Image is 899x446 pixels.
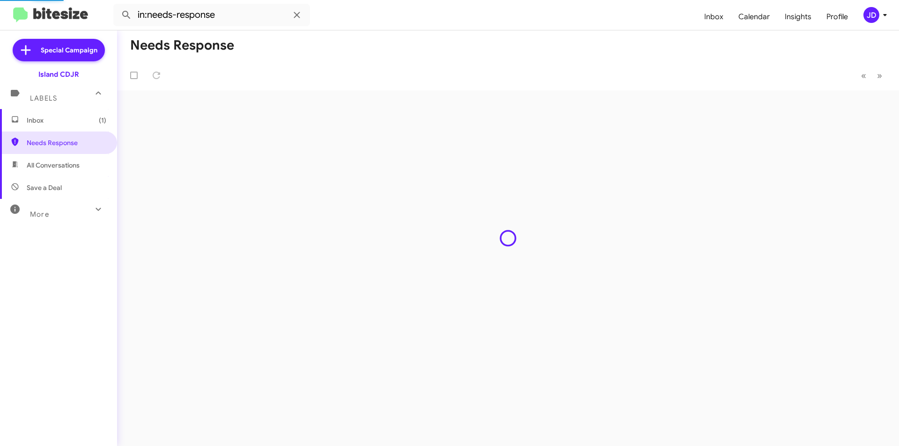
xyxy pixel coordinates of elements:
[27,138,106,147] span: Needs Response
[30,94,57,102] span: Labels
[819,3,855,30] a: Profile
[856,66,888,85] nav: Page navigation example
[38,70,79,79] div: Island CDJR
[777,3,819,30] a: Insights
[27,161,80,170] span: All Conversations
[30,210,49,219] span: More
[113,4,310,26] input: Search
[861,70,866,81] span: «
[863,7,879,23] div: JD
[99,116,106,125] span: (1)
[27,116,106,125] span: Inbox
[877,70,882,81] span: »
[27,183,62,192] span: Save a Deal
[13,39,105,61] a: Special Campaign
[855,66,872,85] button: Previous
[871,66,888,85] button: Next
[130,38,234,53] h1: Needs Response
[41,45,97,55] span: Special Campaign
[697,3,731,30] a: Inbox
[731,3,777,30] a: Calendar
[855,7,889,23] button: JD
